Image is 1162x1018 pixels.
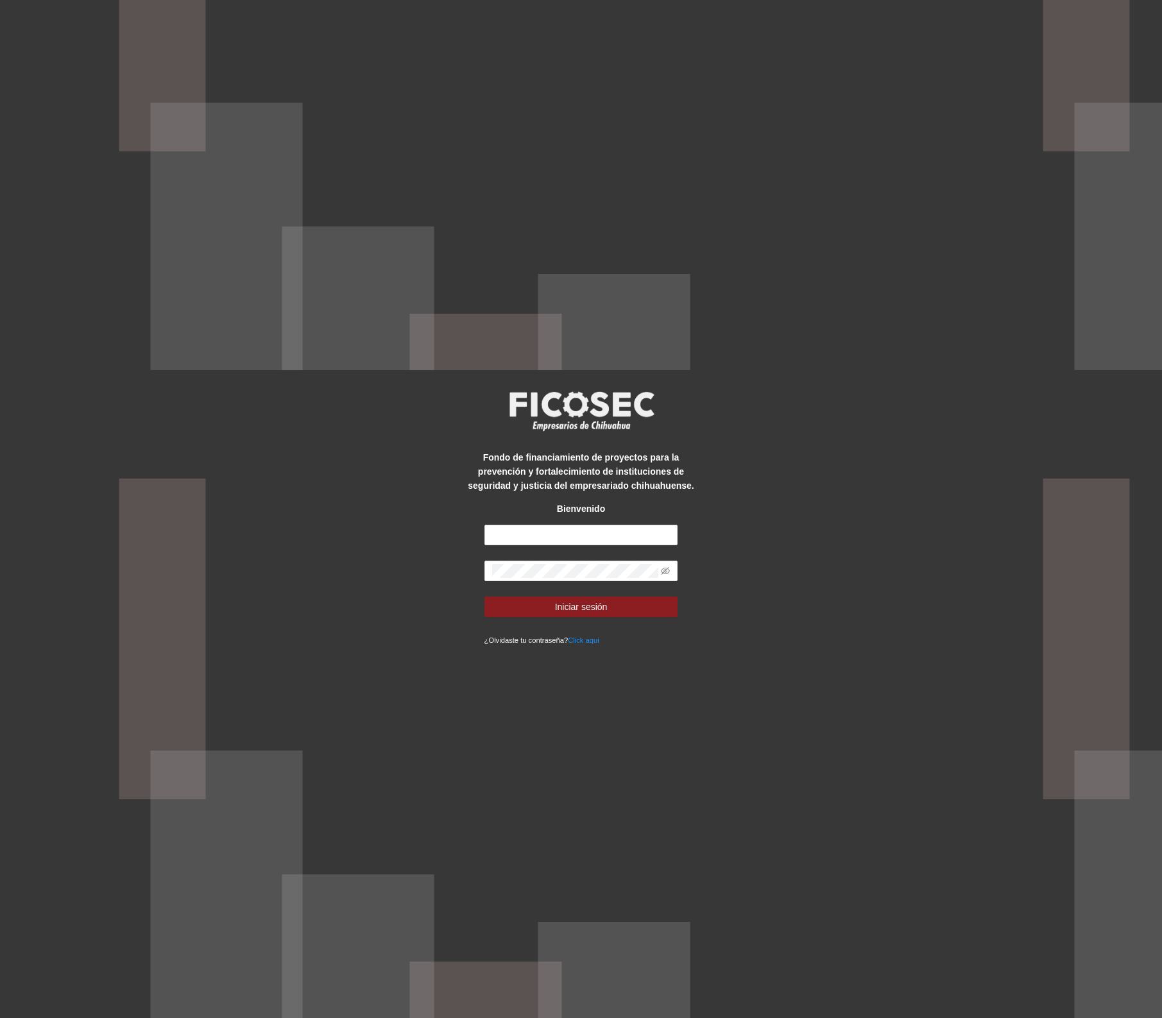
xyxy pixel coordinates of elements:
[661,566,670,575] span: eye-invisible
[568,636,599,644] a: Click aqui
[557,504,605,514] strong: Bienvenido
[484,597,678,617] button: Iniciar sesión
[501,387,662,435] img: logo
[555,600,608,614] span: Iniciar sesión
[468,452,694,491] strong: Fondo de financiamiento de proyectos para la prevención y fortalecimiento de instituciones de seg...
[484,636,599,644] small: ¿Olvidaste tu contraseña?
